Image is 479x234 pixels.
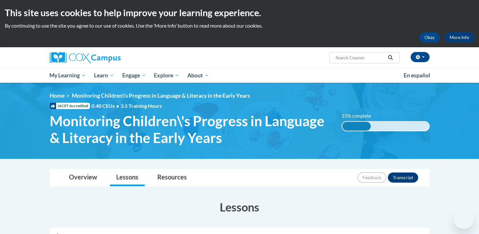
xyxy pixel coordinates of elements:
[116,103,119,109] span: •
[50,52,121,63] img: Cox Campus
[404,72,430,79] span: En español
[357,172,386,183] button: Feedback
[411,52,430,62] button: Account Settings
[419,32,440,42] button: Okay
[50,113,332,146] span: Monitoring Children\'s Progress in Language & Literacy in the Early Years
[5,6,474,19] h2: This site uses cookies to help improve your learning experience.
[49,72,86,79] span: My Learning
[400,69,434,82] a: En español
[121,103,162,109] span: 3.5 Training Hours
[110,169,145,186] a: Lessons
[187,72,209,79] span: About
[50,92,65,99] a: Home
[444,32,474,42] a: More Info
[386,54,395,62] button: Search
[122,72,146,79] span: Engage
[5,22,474,29] p: By continuing to use the site you agree to our use of cookies. Use the ‘More info’ button to read...
[72,92,250,99] span: Monitoring Children\'s Progress in Language & Literacy in the Early Years
[183,68,213,83] a: About
[50,199,430,215] h3: Lessons
[90,68,118,83] a: Learn
[118,68,150,83] a: Engage
[388,172,418,183] button: Transcript
[154,72,179,79] span: Explore
[50,52,170,63] a: Cox Campus
[50,103,90,109] span: IACET Accredited
[46,68,90,83] a: My Learning
[342,113,378,120] label: 33% complete
[150,68,183,83] a: Explore
[91,102,121,109] span: 0.40 CEUs
[63,169,104,186] a: Overview
[454,209,474,229] iframe: Button to launch messaging window
[151,169,193,186] a: Resources
[342,122,371,131] div: 33% complete
[94,72,114,79] span: Learn
[40,68,439,83] div: Main menu
[335,54,386,62] input: Search Courses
